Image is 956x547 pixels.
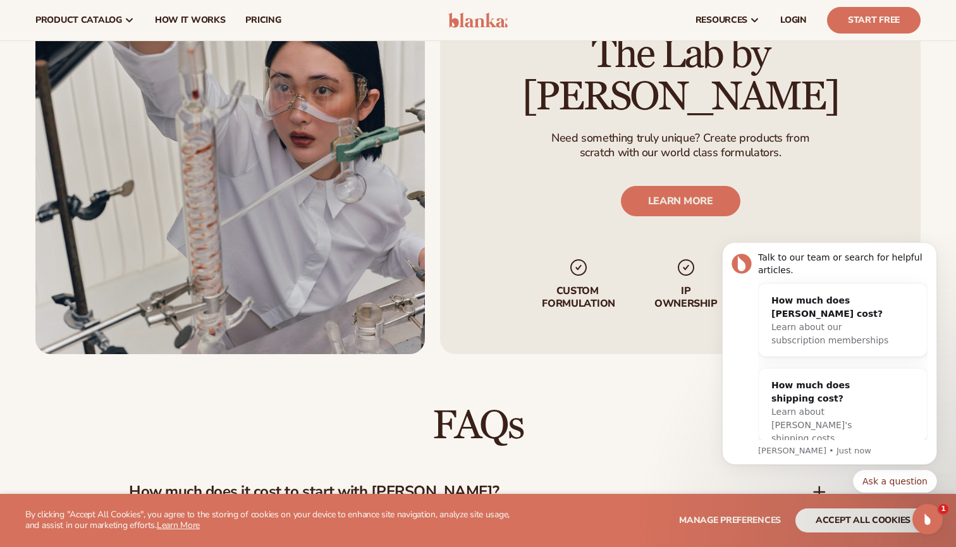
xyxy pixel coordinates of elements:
p: IP Ownership [653,286,718,310]
span: resources [696,15,747,25]
img: logo [448,13,508,28]
a: LEARN MORE [620,186,740,216]
button: accept all cookies [795,508,931,532]
h3: How much does it cost to start with [PERSON_NAME]? [129,482,774,501]
p: By clicking "Accept All Cookies", you agree to the storing of cookies on your device to enhance s... [25,510,518,531]
span: pricing [245,15,281,25]
a: Learn More [157,519,200,531]
button: Manage preferences [679,508,781,532]
iframe: Intercom live chat [912,504,943,534]
span: 1 [938,504,948,514]
span: Manage preferences [679,514,781,526]
img: checkmark_svg [675,258,696,278]
img: checkmark_svg [568,258,589,278]
p: Need something truly unique? Create products from [551,131,809,145]
h2: FAQs [129,405,827,447]
iframe: Intercom notifications message [703,223,956,513]
p: scratch with our world class formulators. [551,146,809,161]
span: product catalog [35,15,122,25]
span: How It Works [155,15,226,25]
a: Start Free [827,7,921,34]
p: Custom formulation [539,286,618,310]
span: LOGIN [780,15,807,25]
